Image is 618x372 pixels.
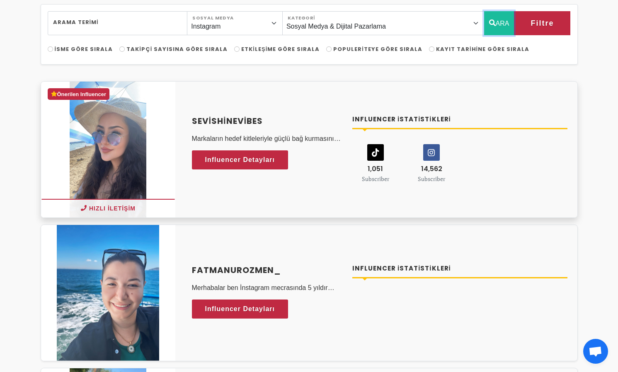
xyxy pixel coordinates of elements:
p: Merhabalar ben İnstagram mecrasında 5 yıldır varım sayısız ürün tanıtımları yaptım mekan tanıtıml... [192,283,343,293]
span: Etkileşime Göre Sırala [241,45,320,53]
a: Influencer Detayları [192,300,288,319]
input: Etkileşime Göre Sırala [234,46,240,52]
span: Influencer Detayları [205,303,275,315]
input: Search.. [48,11,188,35]
a: Influencer Detayları [192,150,288,169]
span: Populeriteye Göre Sırala [333,45,422,53]
small: Subscriber [362,175,389,183]
input: Kayıt Tarihine Göre Sırala [429,46,434,52]
span: 1,051 [368,164,383,174]
h4: Influencer İstatistikleri [352,264,567,273]
input: Takipçi Sayısına Göre Sırala [119,46,125,52]
span: Influencer Detayları [205,154,275,166]
a: Fatmanurozmen_ [192,264,343,276]
span: Takipçi Sayısına Göre Sırala [126,45,228,53]
small: Subscriber [418,175,445,183]
span: Kayıt Tarihine Göre Sırala [436,45,529,53]
a: Sevishinevibes [192,115,343,127]
h4: Influencer İstatistikleri [352,115,567,124]
span: Filtre [531,16,554,30]
div: Önerilen Influencer [48,88,109,100]
input: İsme Göre Sırala [48,46,53,52]
p: Markaların hedef kitleleriyle güçlü bağ kurmasını sağlayan özgün ve yaratıcı içerikler üretiyorum... [192,134,343,144]
a: Açık sohbet [583,339,608,364]
button: Filtre [514,11,570,35]
span: İsme Göre Sırala [55,45,113,53]
input: Populeriteye Göre Sırala [326,46,332,52]
button: Hızlı İletişim [41,199,175,217]
button: ARA [484,11,514,35]
span: 14,562 [421,164,442,174]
